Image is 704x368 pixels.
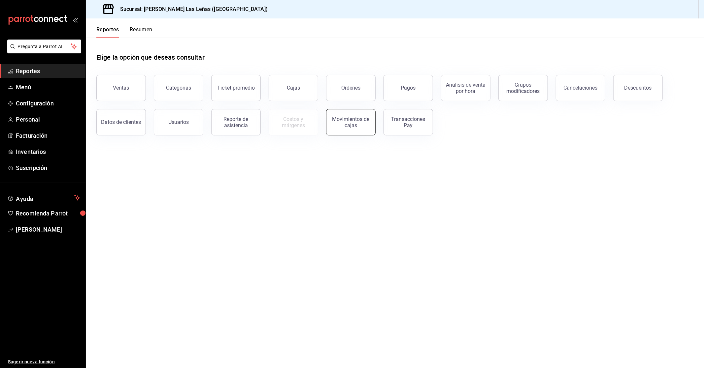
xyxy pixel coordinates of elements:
[613,75,663,101] button: Descuentos
[16,209,80,218] span: Recomienda Parrot
[269,109,318,135] button: Contrata inventarios para ver este reporte
[384,109,433,135] button: Transacciones Pay
[211,75,261,101] button: Ticket promedio
[115,5,268,13] h3: Sucursal: [PERSON_NAME] Las Leñas ([GEOGRAPHIC_DATA])
[166,85,191,91] div: Categorías
[8,358,80,365] span: Sugerir nueva función
[624,85,652,91] div: Descuentos
[73,17,78,22] button: open_drawer_menu
[18,43,71,50] span: Pregunta a Parrot AI
[154,109,203,135] button: Usuarios
[216,116,256,128] div: Reporte de asistencia
[16,163,80,172] span: Suscripción
[326,75,376,101] button: Órdenes
[330,116,371,128] div: Movimientos de cajas
[503,82,544,94] div: Grupos modificadores
[16,99,80,108] span: Configuración
[7,40,81,53] button: Pregunta a Parrot AI
[16,194,72,202] span: Ayuda
[16,147,80,156] span: Inventarios
[5,48,81,55] a: Pregunta a Parrot AI
[388,116,429,128] div: Transacciones Pay
[273,116,314,128] div: Costos y márgenes
[130,26,152,38] button: Resumen
[16,67,80,75] span: Reportes
[154,75,203,101] button: Categorías
[498,75,548,101] button: Grupos modificadores
[96,26,152,38] div: navigation tabs
[564,85,598,91] div: Cancelaciones
[16,131,80,140] span: Facturación
[168,119,189,125] div: Usuarios
[211,109,261,135] button: Reporte de asistencia
[384,75,433,101] button: Pagos
[287,85,300,91] div: Cajas
[16,83,80,92] span: Menú
[445,82,486,94] div: Análisis de venta por hora
[326,109,376,135] button: Movimientos de cajas
[96,109,146,135] button: Datos de clientes
[96,75,146,101] button: Ventas
[401,85,416,91] div: Pagos
[96,26,119,38] button: Reportes
[217,85,255,91] div: Ticket promedio
[556,75,605,101] button: Cancelaciones
[269,75,318,101] button: Cajas
[341,85,360,91] div: Órdenes
[101,119,141,125] div: Datos de clientes
[113,85,129,91] div: Ventas
[441,75,490,101] button: Análisis de venta por hora
[16,225,80,234] span: [PERSON_NAME]
[96,52,205,62] h1: Elige la opción que deseas consultar
[16,115,80,124] span: Personal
